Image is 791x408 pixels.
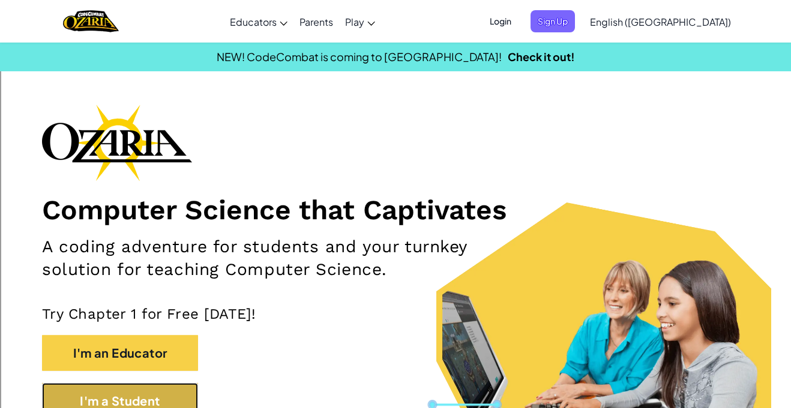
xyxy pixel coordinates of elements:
div: Sort A > Z [5,5,786,16]
a: Educators [224,5,293,38]
p: Try Chapter 1 for Free [DATE]! [42,305,749,323]
span: English ([GEOGRAPHIC_DATA]) [590,16,731,28]
div: Sort New > Old [5,16,786,26]
img: Home [63,9,119,34]
div: Rename [5,69,786,80]
a: Play [339,5,381,38]
a: Check it out! [508,50,575,64]
a: Parents [293,5,339,38]
div: Sign out [5,59,786,69]
div: Move To ... [5,26,786,37]
a: English ([GEOGRAPHIC_DATA]) [584,5,737,38]
div: Options [5,48,786,59]
button: I'm an Educator [42,335,198,371]
a: Ozaria by CodeCombat logo [63,9,119,34]
span: Play [345,16,364,28]
button: Sign Up [531,10,575,32]
span: Educators [230,16,277,28]
h1: Computer Science that Captivates [42,193,749,226]
div: Delete [5,37,786,48]
h2: A coding adventure for students and your turnkey solution for teaching Computer Science. [42,235,516,281]
div: Move To ... [5,80,786,91]
img: Ozaria branding logo [42,104,192,181]
span: NEW! CodeCombat is coming to [GEOGRAPHIC_DATA]! [217,50,502,64]
button: Login [483,10,519,32]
